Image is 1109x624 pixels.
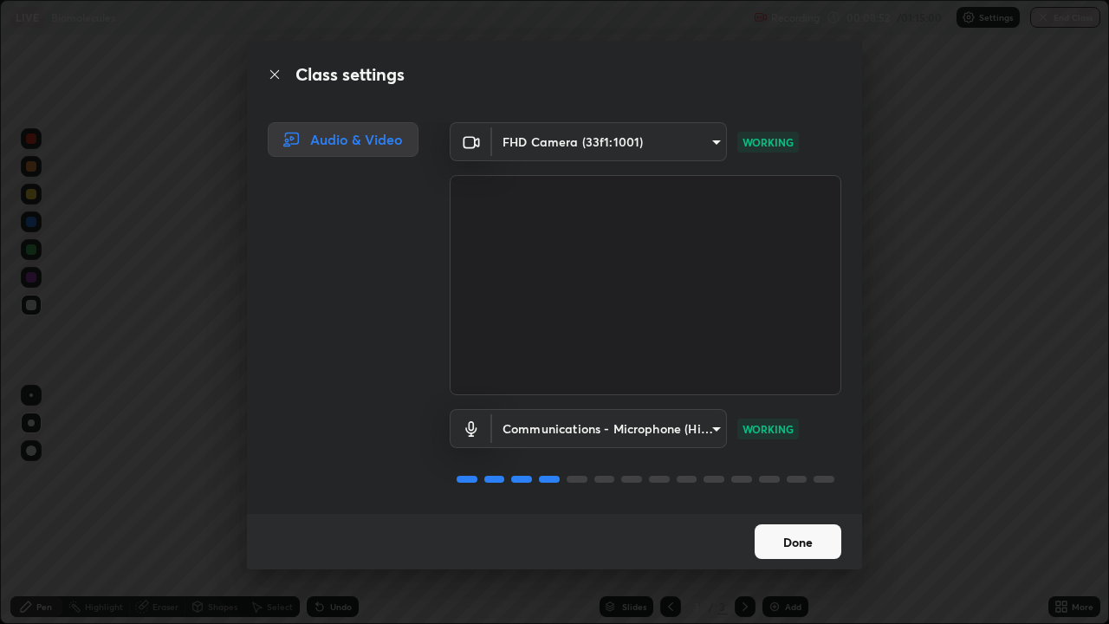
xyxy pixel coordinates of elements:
div: Audio & Video [268,122,418,157]
p: WORKING [743,134,794,150]
h2: Class settings [295,62,405,88]
button: Done [755,524,841,559]
div: FHD Camera (33f1:1001) [492,409,727,448]
p: WORKING [743,421,794,437]
div: FHD Camera (33f1:1001) [492,122,727,161]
